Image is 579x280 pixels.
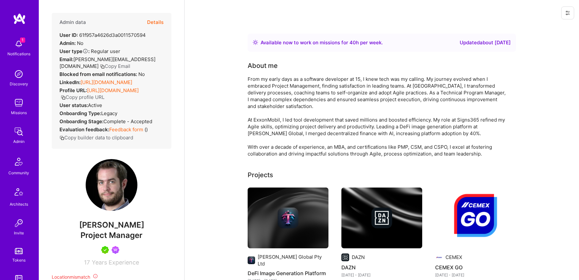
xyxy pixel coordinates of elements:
[86,159,137,211] img: User Avatar
[253,40,258,45] img: Availability
[248,76,506,157] div: From my early days as a software developer at 15, I knew tech was my calling. My journey evolved ...
[14,230,24,236] div: Invite
[12,125,25,138] img: admin teamwork
[12,38,25,50] img: bell
[59,48,120,55] div: Regular user
[59,40,83,47] div: No
[248,170,273,180] div: Projects
[59,87,87,93] strong: Profile URL:
[103,118,152,124] span: Complete - Accepted
[59,71,145,78] div: No
[88,102,102,108] span: Active
[59,134,133,141] button: Copy builder data to clipboard
[460,39,511,47] div: Updated about [DATE]
[7,50,30,57] div: Notifications
[341,272,422,278] div: [DATE] - [DATE]
[248,61,278,70] div: About me
[61,95,66,100] i: icon Copy
[371,208,392,228] img: Company logo
[84,259,90,266] span: 17
[349,39,356,46] span: 40
[12,217,25,230] img: Invite
[12,96,25,109] img: teamwork
[52,220,171,230] span: [PERSON_NAME]
[92,259,139,266] span: Years Experience
[59,32,146,38] div: 61f957a4626d3a0011570594
[12,68,25,81] img: discovery
[59,71,138,77] strong: Blocked from email notifications:
[100,64,105,69] i: icon Copy
[10,201,28,208] div: Architects
[11,185,27,201] img: Architects
[352,254,365,261] div: DAZN
[101,110,117,116] span: legacy
[13,13,26,25] img: logo
[80,231,143,240] span: Project Manager
[12,257,26,264] div: Tokens
[59,110,101,116] strong: Onboarding Type:
[59,56,73,62] strong: Email:
[59,135,64,140] i: icon Copy
[341,188,422,248] img: cover
[82,48,88,54] i: Help
[435,272,516,278] div: [DATE] - [DATE]
[248,188,328,248] img: cover
[10,81,28,87] div: Discovery
[435,253,443,261] img: Company logo
[248,269,328,277] h4: DeFi Image Generation Platform
[59,40,76,46] strong: Admin:
[341,263,422,272] h4: DAZN
[59,32,78,38] strong: User ID:
[11,109,27,116] div: Missions
[147,13,164,32] button: Details
[109,126,143,133] a: Feedback form
[112,246,119,254] img: Been on Mission
[258,253,328,267] div: [PERSON_NAME] Global Pty Ltd
[15,248,23,254] img: tokens
[59,79,80,85] strong: LinkedIn:
[11,154,27,169] img: Community
[101,246,109,254] img: A.Teamer in Residence
[59,102,88,108] strong: User status:
[248,256,255,264] img: Company logo
[59,126,109,133] strong: Evaluation feedback:
[341,253,349,261] img: Company logo
[59,118,103,124] strong: Onboarding Stage:
[59,48,90,54] strong: User type :
[59,56,155,69] span: [PERSON_NAME][EMAIL_ADDRESS][DOMAIN_NAME]
[435,188,516,248] img: CEMEX GO
[278,208,298,228] img: Company logo
[59,19,86,25] h4: Admin data
[100,63,130,70] button: Copy Email
[87,87,139,93] a: [URL][DOMAIN_NAME]
[435,263,516,272] h4: CEMEX GO
[261,39,383,47] div: Available now to work on missions for h per week .
[20,38,25,43] span: 1
[61,94,104,101] button: Copy profile URL
[59,126,148,133] div: ( )
[8,169,29,176] div: Community
[445,254,462,261] div: CEMEX
[80,79,132,85] a: [URL][DOMAIN_NAME]
[13,138,25,145] div: Admin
